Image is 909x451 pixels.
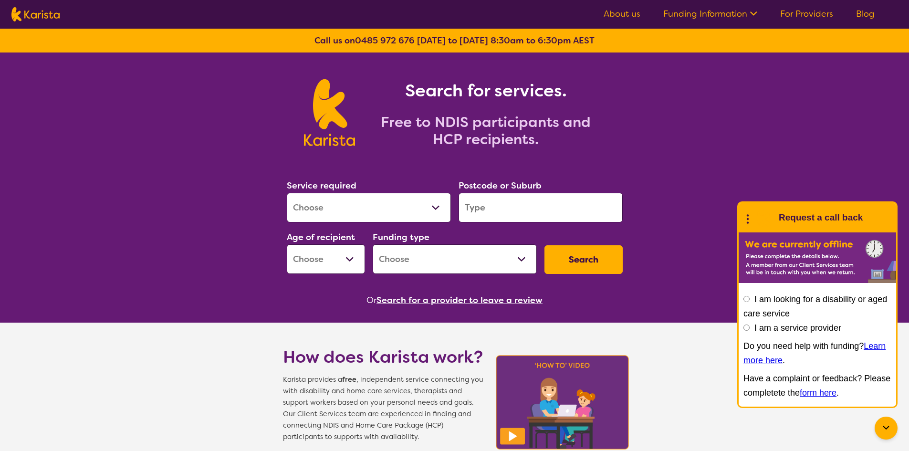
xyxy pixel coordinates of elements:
img: Karista [754,208,773,227]
a: form here [800,388,836,398]
button: Search [544,245,623,274]
button: Search for a provider to leave a review [376,293,543,307]
img: Karista offline chat form to request call back [739,232,896,283]
b: Call us on [DATE] to [DATE] 8:30am to 6:30pm AEST [314,35,595,46]
label: I am a service provider [754,323,841,333]
h1: Request a call back [779,210,863,225]
h1: How does Karista work? [283,346,483,368]
b: free [342,375,356,384]
a: About us [604,8,640,20]
span: Or [366,293,376,307]
label: Age of recipient [287,231,355,243]
label: I am looking for a disability or aged care service [743,294,887,318]
label: Postcode or Suburb [459,180,542,191]
span: Karista provides a , independent service connecting you with disability and home care services, t... [283,374,483,443]
a: Funding Information [663,8,757,20]
label: Service required [287,180,356,191]
label: Funding type [373,231,429,243]
img: Karista logo [304,79,355,146]
h2: Free to NDIS participants and HCP recipients. [366,114,605,148]
h1: Search for services. [366,79,605,102]
p: Do you need help with funding? . [743,339,891,367]
input: Type [459,193,623,222]
a: Blog [856,8,875,20]
img: Karista logo [11,7,60,21]
a: 0485 972 676 [355,35,415,46]
p: Have a complaint or feedback? Please completete the . [743,371,891,400]
a: For Providers [780,8,833,20]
